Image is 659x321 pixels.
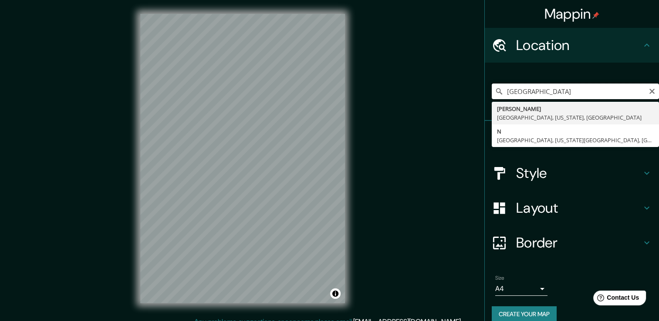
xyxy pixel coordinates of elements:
button: Clear [649,87,656,95]
div: N [497,127,654,136]
img: pin-icon.png [592,12,599,19]
div: [GEOGRAPHIC_DATA], [US_STATE], [GEOGRAPHIC_DATA] [497,113,654,122]
h4: Border [516,234,642,251]
div: Border [485,225,659,260]
h4: Location [516,37,642,54]
h4: Mappin [544,5,600,23]
h4: Layout [516,199,642,217]
div: Location [485,28,659,63]
div: [GEOGRAPHIC_DATA], [US_STATE][GEOGRAPHIC_DATA], [GEOGRAPHIC_DATA] [497,136,654,144]
div: Style [485,156,659,191]
h4: Style [516,164,642,182]
div: A4 [495,282,547,296]
div: Pins [485,121,659,156]
label: Size [495,274,504,282]
div: Layout [485,191,659,225]
input: Pick your city or area [492,84,659,99]
div: [PERSON_NAME] [497,104,654,113]
canvas: Map [140,14,345,303]
iframe: Help widget launcher [581,287,649,311]
button: Toggle attribution [330,288,341,299]
h4: Pins [516,130,642,147]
